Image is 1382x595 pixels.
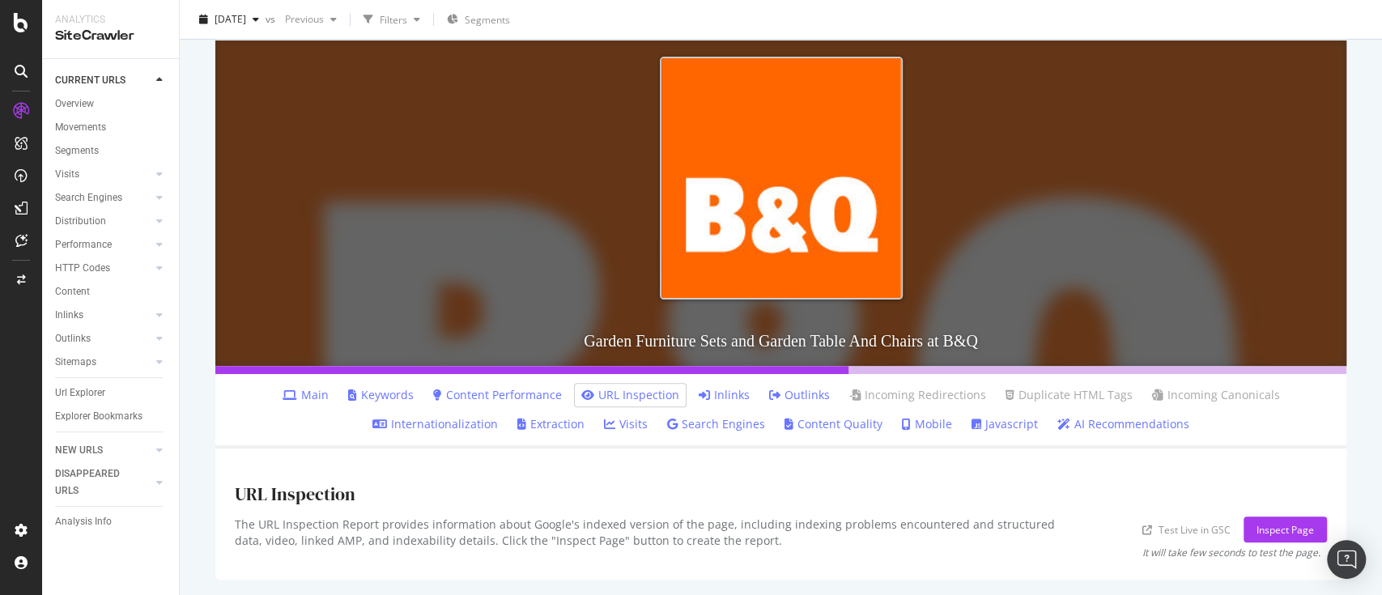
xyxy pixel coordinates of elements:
div: Open Intercom Messenger [1327,540,1366,579]
div: DISAPPEARED URLS [55,465,137,499]
a: Visits [604,416,648,432]
h1: URL Inspection [235,484,355,504]
div: Outlinks [55,330,91,347]
button: [DATE] [193,6,266,32]
div: NEW URLS [55,442,103,459]
div: Filters [380,12,407,26]
a: Incoming Redirections [849,387,986,403]
div: Inlinks [55,307,83,324]
div: HTTP Codes [55,260,110,277]
a: URL Inspection [581,387,679,403]
div: The URL Inspection Report provides information about Google's indexed version of the page, includ... [235,516,1084,559]
a: DISAPPEARED URLS [55,465,151,499]
a: AI Recommendations [1057,416,1189,432]
div: Distribution [55,213,106,230]
a: Outlinks [55,330,151,347]
div: Explorer Bookmarks [55,408,142,425]
a: Internationalization [372,416,498,432]
a: Analysis Info [55,513,168,530]
a: Search Engines [55,189,151,206]
a: Main [283,387,329,403]
a: Movements [55,119,168,136]
a: NEW URLS [55,442,151,459]
a: Content [55,283,168,300]
span: 2025 Jul. 10th [215,12,246,26]
div: Visits [55,166,79,183]
a: Distribution [55,213,151,230]
a: Overview [55,96,168,113]
div: Inspect Page [1257,523,1314,537]
a: Incoming Canonicals [1152,387,1280,403]
img: Garden Furniture Sets and Garden Table And Chairs at B&Q [660,57,903,300]
div: Overview [55,96,94,113]
a: Inlinks [55,307,151,324]
h3: Garden Furniture Sets and Garden Table And Chairs at B&Q [215,316,1346,366]
div: It will take few seconds to test the page. [1142,546,1320,559]
div: Url Explorer [55,385,105,402]
a: Content Performance [433,387,562,403]
a: Explorer Bookmarks [55,408,168,425]
span: vs [266,12,279,26]
a: Javascript [972,416,1038,432]
a: Outlinks [769,387,830,403]
div: Performance [55,236,112,253]
div: Segments [55,142,99,159]
div: Movements [55,119,106,136]
a: Test Live in GSC [1142,521,1231,538]
div: Sitemaps [55,354,96,371]
a: Url Explorer [55,385,168,402]
a: Search Engines [667,416,765,432]
a: Mobile [902,416,952,432]
a: Extraction [517,416,585,432]
span: Segments [465,13,510,27]
div: Analytics [55,13,166,27]
button: Previous [279,6,343,32]
a: Visits [55,166,151,183]
a: Segments [55,142,168,159]
a: Content Quality [785,416,882,432]
a: Performance [55,236,151,253]
div: Search Engines [55,189,122,206]
a: Duplicate HTML Tags [1006,387,1133,403]
a: HTTP Codes [55,260,151,277]
a: Sitemaps [55,354,151,371]
div: Analysis Info [55,513,112,530]
div: CURRENT URLS [55,72,125,89]
a: Inlinks [699,387,750,403]
button: Inspect Page [1244,516,1327,542]
div: Content [55,283,90,300]
span: Previous [279,12,324,26]
a: CURRENT URLS [55,72,151,89]
a: Keywords [348,387,414,403]
button: Segments [440,6,517,32]
button: Filters [357,6,427,32]
div: SiteCrawler [55,27,166,45]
